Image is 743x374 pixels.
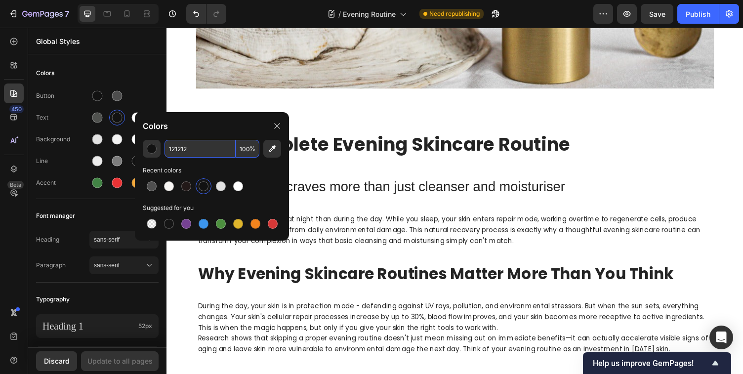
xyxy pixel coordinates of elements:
button: Show survey - Help us improve GemPages! [593,357,721,369]
button: Publish [677,4,719,24]
div: Publish [686,9,710,19]
div: Text [36,113,89,122]
button: Update to all pages [81,351,159,371]
div: 450 [9,105,24,113]
button: sans-serif [89,256,159,274]
span: Heading [36,235,89,244]
span: Help us improve GemPages! [593,359,709,368]
button: Save [641,4,673,24]
div: Update to all pages [87,356,153,366]
span: Save [649,10,665,18]
span: sans-serif [94,235,144,244]
p: Global Styles [36,36,159,46]
div: Line [36,157,89,166]
span: Paragraph [36,261,89,270]
button: sans-serif [89,231,159,249]
span: 52px [138,322,152,331]
iframe: Design area [166,28,743,374]
span: Need republishing [429,9,480,18]
div: Open Intercom Messenger [709,326,733,349]
p: Heading 1 [42,320,134,332]
div: Accent [36,178,89,187]
div: Suggested for you [143,203,281,213]
span: Font manager [36,210,75,222]
div: Discard [44,356,70,366]
button: 7 [4,4,74,24]
div: Background [36,135,89,144]
p: 7 [65,8,69,20]
span: / [338,9,341,19]
div: Beta [7,181,24,189]
div: Undo/Redo [186,4,226,24]
span: % [249,144,255,153]
span: Colors [36,67,54,79]
div: Button [36,91,89,100]
span: Evening Routine [343,9,396,19]
span: sans-serif [94,261,144,270]
button: Discard [36,351,77,371]
span: Typography [36,293,70,305]
div: Recent colors [143,166,281,175]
